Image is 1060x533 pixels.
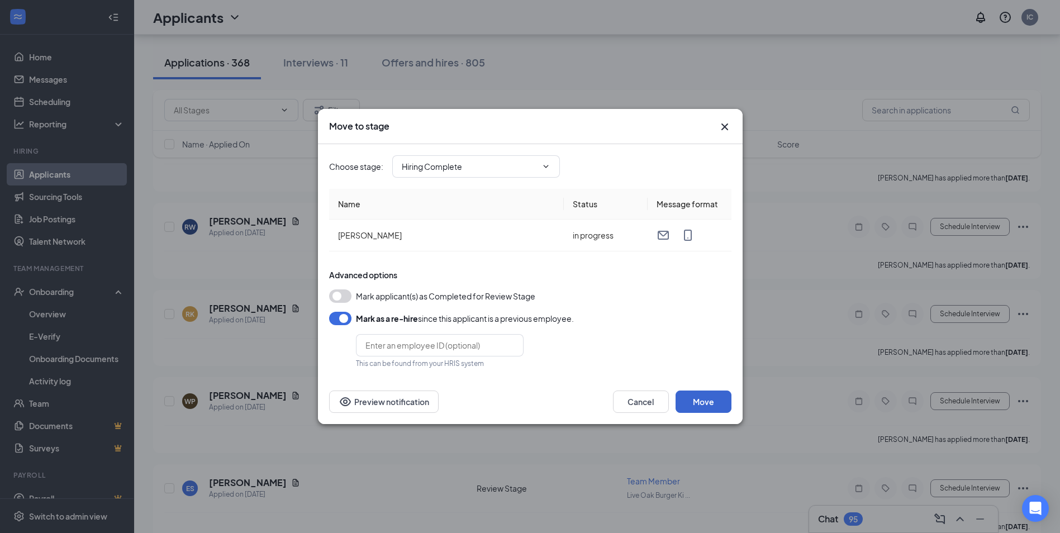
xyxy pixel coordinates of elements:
button: Cancel [613,391,669,413]
h3: Move to stage [329,120,389,132]
td: in progress [564,220,648,251]
th: Name [329,189,564,220]
button: Close [718,120,731,134]
button: Move [676,391,731,413]
div: Advanced options [329,269,731,280]
th: Message format [648,189,731,220]
input: Enter an employee ID (optional) [356,334,524,356]
svg: ChevronDown [541,162,550,171]
svg: Eye [339,395,352,408]
span: [PERSON_NAME] [338,230,402,240]
svg: Cross [718,120,731,134]
th: Status [564,189,648,220]
span: Mark applicant(s) as Completed for Review Stage [356,289,535,303]
svg: MobileSms [681,229,695,242]
div: since this applicant is a previous employee. [356,312,574,325]
div: This can be found from your HRIS system [356,359,524,368]
button: Preview notificationEye [329,391,439,413]
svg: Email [657,229,670,242]
span: Choose stage : [329,160,383,173]
b: Mark as a re-hire [356,313,418,323]
div: Open Intercom Messenger [1022,495,1049,522]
